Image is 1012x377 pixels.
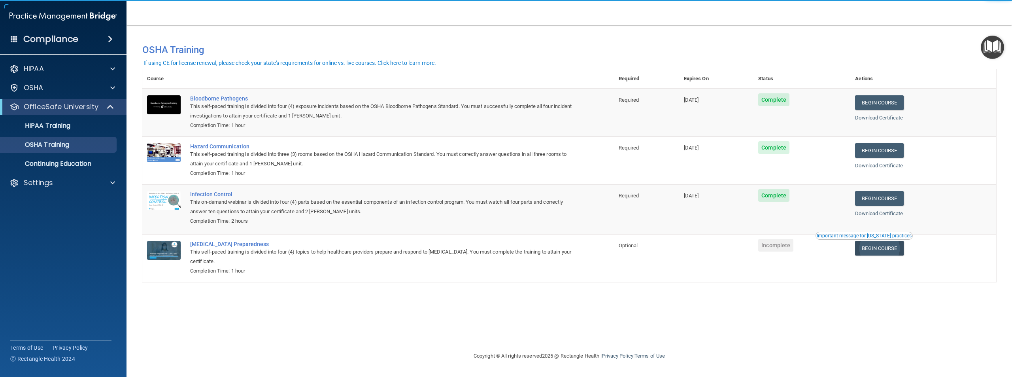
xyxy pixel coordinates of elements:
[758,141,789,154] span: Complete
[855,210,903,216] a: Download Certificate
[817,233,912,238] div: Important message for [US_STATE] practices
[614,69,679,89] th: Required
[753,69,850,89] th: Status
[5,141,69,149] p: OSHA Training
[190,121,574,130] div: Completion Time: 1 hour
[190,216,574,226] div: Completion Time: 2 hours
[190,247,574,266] div: This self-paced training is divided into four (4) topics to help healthcare providers prepare and...
[816,232,913,240] button: Read this if you are a dental practitioner in the state of CA
[53,344,88,352] a: Privacy Policy
[684,193,699,199] span: [DATE]
[142,59,437,67] button: If using CE for license renewal, please check your state's requirements for online vs. live cours...
[190,241,574,247] a: [MEDICAL_DATA] Preparedness
[9,8,117,24] img: PMB logo
[855,241,903,256] a: Begin Course
[619,193,639,199] span: Required
[5,160,113,168] p: Continuing Education
[758,239,793,252] span: Incomplete
[10,344,43,352] a: Terms of Use
[24,64,44,74] p: HIPAA
[981,36,1004,59] button: Open Resource Center
[855,191,903,206] a: Begin Course
[190,143,574,150] a: Hazard Communication
[758,93,789,106] span: Complete
[9,64,115,74] a: HIPAA
[24,178,53,188] p: Settings
[190,266,574,276] div: Completion Time: 1 hour
[602,353,633,359] a: Privacy Policy
[23,34,78,45] h4: Compliance
[619,242,638,248] span: Optional
[850,69,996,89] th: Actions
[679,69,754,89] th: Expires On
[684,97,699,103] span: [DATE]
[10,355,75,363] span: Ⓒ Rectangle Health 2024
[190,169,574,178] div: Completion Time: 1 hour
[425,343,714,369] div: Copyright © All rights reserved 2025 @ Rectangle Health | |
[5,122,70,130] p: HIPAA Training
[855,143,903,158] a: Begin Course
[190,95,574,102] a: Bloodborne Pathogens
[855,95,903,110] a: Begin Course
[24,83,43,93] p: OSHA
[619,97,639,103] span: Required
[634,353,665,359] a: Terms of Use
[142,44,996,55] h4: OSHA Training
[190,150,574,169] div: This self-paced training is divided into three (3) rooms based on the OSHA Hazard Communication S...
[190,102,574,121] div: This self-paced training is divided into four (4) exposure incidents based on the OSHA Bloodborne...
[143,60,436,66] div: If using CE for license renewal, please check your state's requirements for online vs. live cours...
[855,115,903,121] a: Download Certificate
[684,145,699,151] span: [DATE]
[9,83,115,93] a: OSHA
[142,69,185,89] th: Course
[9,102,115,112] a: OfficeSafe University
[190,191,574,197] a: Infection Control
[9,178,115,188] a: Settings
[24,102,98,112] p: OfficeSafe University
[855,163,903,169] a: Download Certificate
[619,145,639,151] span: Required
[190,197,574,216] div: This on-demand webinar is divided into four (4) parts based on the essential components of an inf...
[758,189,789,202] span: Complete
